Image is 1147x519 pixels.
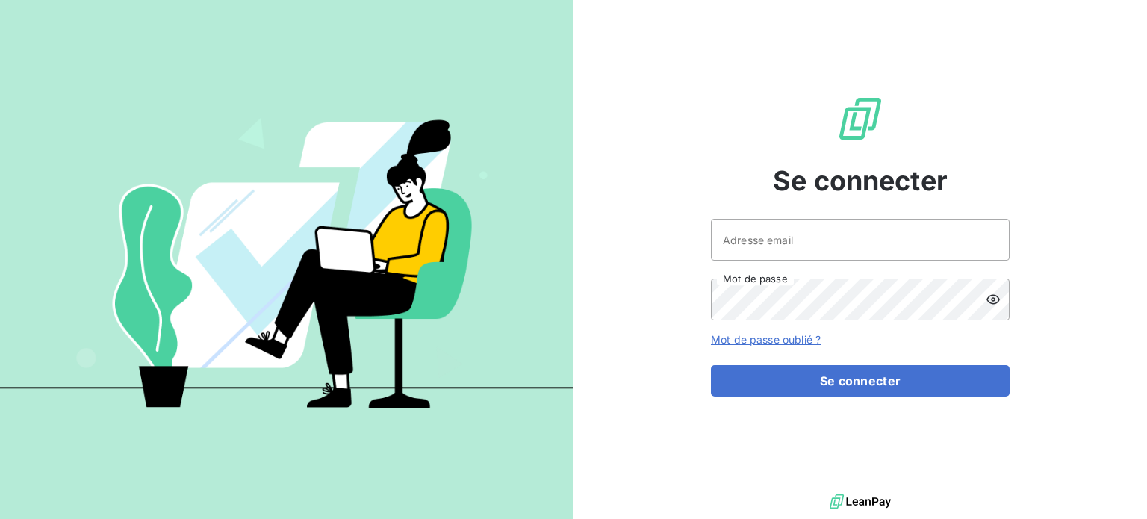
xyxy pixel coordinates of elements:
[711,365,1010,397] button: Se connecter
[773,161,948,201] span: Se connecter
[830,491,891,513] img: logo
[711,333,821,346] a: Mot de passe oublié ?
[836,95,884,143] img: Logo LeanPay
[711,219,1010,261] input: placeholder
